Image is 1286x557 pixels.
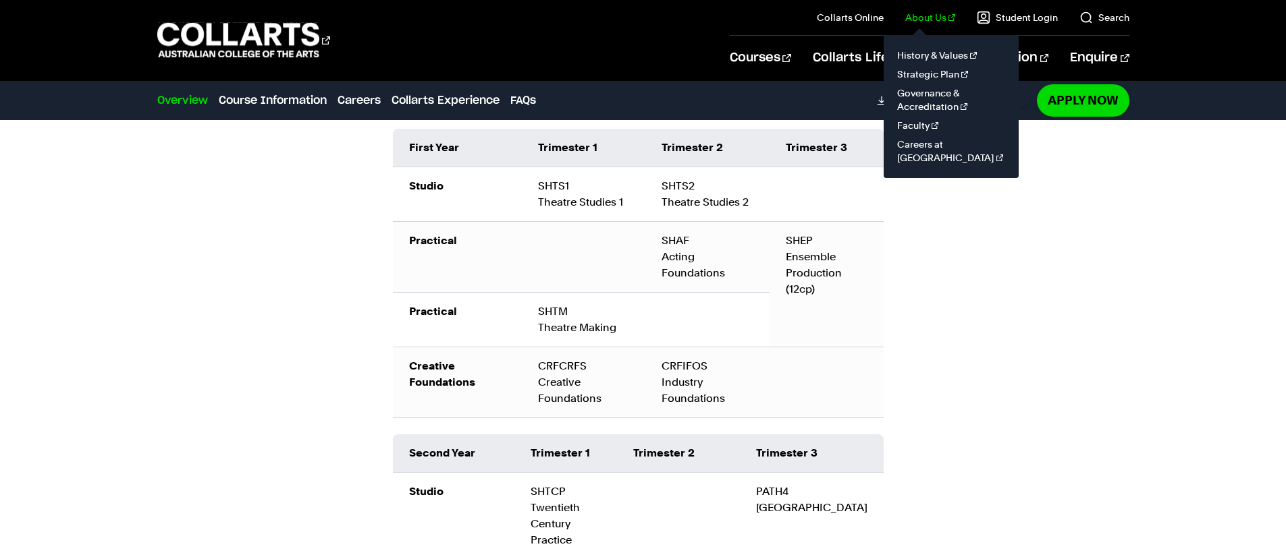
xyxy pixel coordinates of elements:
strong: Studio [409,179,444,192]
a: Strategic Plan [894,65,1008,84]
a: FAQs [510,92,536,109]
div: SHTM Theatre Making [538,303,630,336]
a: Faculty [894,116,1008,135]
a: Course Information [219,92,327,109]
a: Collarts Experience [392,92,500,109]
td: Trimester 1 [522,129,646,167]
a: About Us [905,11,955,24]
a: Enquire [1070,36,1129,80]
a: Governance & Accreditation [894,84,1008,116]
a: Apply Now [1037,84,1129,116]
div: SHAF Acting Foundations [662,233,753,281]
a: Courses [730,36,791,80]
td: SHTS2 Theatre Studies 2 [645,167,770,222]
a: Search [1079,11,1129,24]
strong: Creative Foundations [409,359,475,388]
td: Trimester 2 [645,129,770,167]
td: SHTS1 Theatre Studies 1 [522,167,646,222]
div: SHEP Ensemble Production (12cp) [786,233,867,297]
strong: Practical [409,234,457,247]
div: Go to homepage [157,21,330,59]
a: Overview [157,92,208,109]
a: DownloadCourse Guide [877,94,1029,107]
strong: Studio [409,485,444,498]
td: Trimester 3 [740,434,884,473]
td: Trimester 3 [770,129,884,167]
strong: Practical [409,305,457,318]
a: History & Values [894,46,1008,65]
a: Collarts Online [817,11,884,24]
td: First Year [393,129,522,167]
td: Trimester 1 [514,434,617,473]
div: CRFCRFS Creative Foundations [538,358,630,407]
a: Careers at [GEOGRAPHIC_DATA] [894,135,1008,167]
a: Student Login [977,11,1058,24]
a: Collarts Life [813,36,900,80]
td: Trimester 2 [617,434,740,473]
div: CRFIFOS Industry Foundations [662,358,753,407]
a: Careers [338,92,381,109]
td: Second Year [393,434,514,473]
